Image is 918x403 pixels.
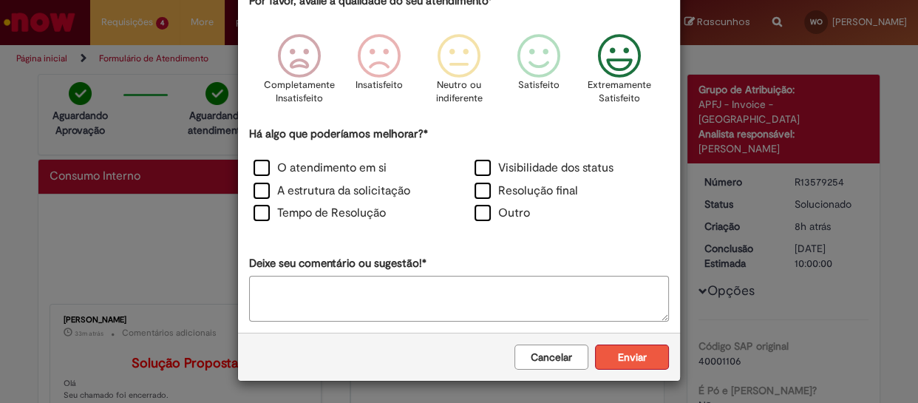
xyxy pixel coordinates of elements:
[356,78,403,92] p: Insatisfeito
[595,345,669,370] button: Enviar
[518,78,560,92] p: Satisfeito
[501,23,577,124] div: Satisfeito
[581,23,656,124] div: Extremamente Satisfeito
[432,78,486,106] p: Neutro ou indiferente
[249,126,669,226] div: Há algo que poderíamos melhorar?*
[475,205,530,222] label: Outro
[587,78,650,106] p: Extremamente Satisfeito
[261,23,336,124] div: Completamente Insatisfeito
[421,23,497,124] div: Neutro ou indiferente
[264,78,335,106] p: Completamente Insatisfeito
[254,183,410,200] label: A estrutura da solicitação
[475,160,613,177] label: Visibilidade dos status
[475,183,578,200] label: Resolução final
[514,345,588,370] button: Cancelar
[341,23,417,124] div: Insatisfeito
[254,205,386,222] label: Tempo de Resolução
[254,160,387,177] label: O atendimento em si
[249,256,426,271] label: Deixe seu comentário ou sugestão!*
